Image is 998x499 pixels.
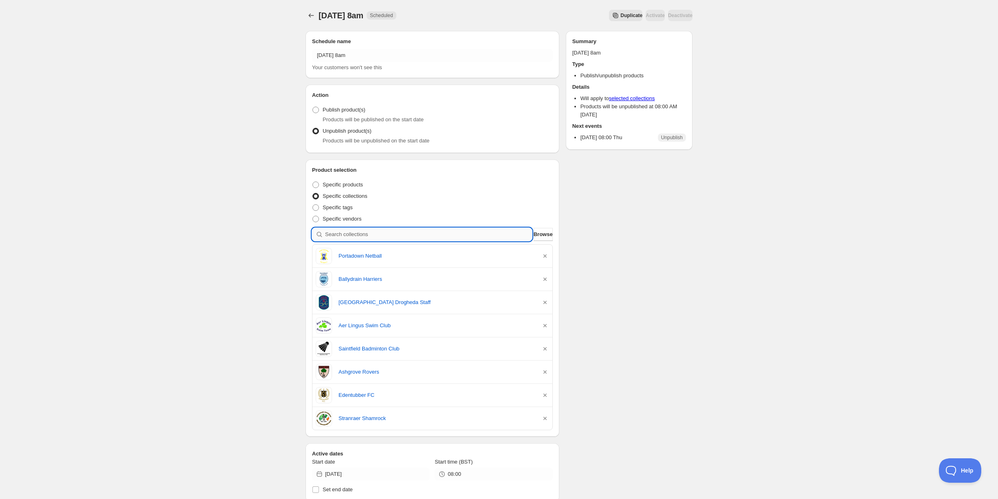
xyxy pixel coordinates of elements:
a: Ballydrain Harriers [339,275,534,283]
button: Schedules [306,10,317,21]
span: Specific tags [323,204,353,210]
span: Specific products [323,182,363,188]
p: [DATE] 08:00 Thu [580,134,622,142]
a: Aer Lingus Swim Club [339,322,534,330]
input: Search collections [325,228,532,241]
span: Products will be unpublished on the start date [323,138,429,144]
span: Specific collections [323,193,367,199]
h2: Next events [572,122,686,130]
a: [GEOGRAPHIC_DATA] Drogheda Staff [339,298,534,306]
h2: Active dates [312,450,553,458]
h2: Summary [572,37,686,46]
iframe: Toggle Customer Support [939,458,982,483]
h2: Action [312,91,553,99]
button: Browse [534,228,553,241]
span: Your customers won't see this [312,64,382,70]
a: Stranraer Shamrock [339,414,534,422]
a: Edentubber FC [339,391,534,399]
h2: Product selection [312,166,553,174]
span: Specific vendors [323,216,361,222]
h2: Schedule name [312,37,553,46]
h2: Details [572,83,686,91]
li: Publish/unpublish products [580,72,686,80]
span: [DATE] 8am [319,11,363,20]
span: Duplicate [620,12,642,19]
span: Products will be published on the start date [323,116,424,123]
span: Unpublish [661,134,683,141]
span: Browse [534,230,553,239]
a: selected collections [609,95,655,101]
li: Products will be unpublished at 08:00 AM [DATE] [580,103,686,119]
li: Will apply to [580,94,686,103]
span: Publish product(s) [323,107,365,113]
span: Scheduled [370,12,393,19]
p: [DATE] 8am [572,49,686,57]
span: Set end date [323,486,353,492]
span: Unpublish product(s) [323,128,372,134]
a: Portadown Netball [339,252,534,260]
button: Secondary action label [609,10,642,21]
h2: Type [572,60,686,68]
span: Start time (BST) [435,459,473,465]
a: Ashgrove Rovers [339,368,534,376]
a: Saintfield Badminton Club [339,345,534,353]
span: Start date [312,459,335,465]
